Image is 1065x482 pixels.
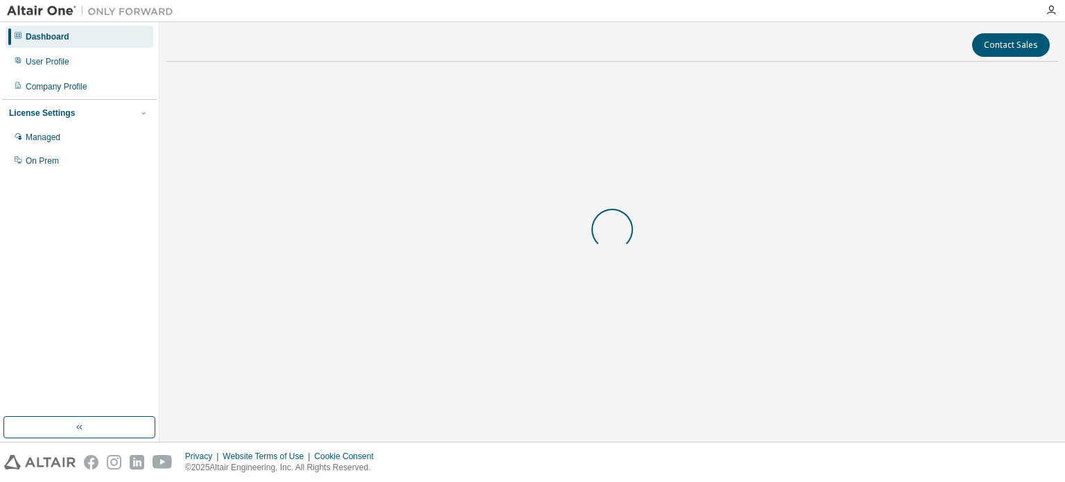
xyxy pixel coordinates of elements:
button: Contact Sales [972,33,1050,57]
img: Altair One [7,4,180,18]
img: instagram.svg [107,455,121,470]
img: altair_logo.svg [4,455,76,470]
div: License Settings [9,107,75,119]
div: Website Terms of Use [223,451,314,462]
img: youtube.svg [153,455,173,470]
img: linkedin.svg [130,455,144,470]
div: Cookie Consent [314,451,381,462]
img: facebook.svg [84,455,98,470]
div: User Profile [26,56,69,67]
div: Managed [26,132,60,143]
div: Dashboard [26,31,69,42]
div: Company Profile [26,81,87,92]
div: Privacy [185,451,223,462]
div: On Prem [26,155,59,166]
p: © 2025 Altair Engineering, Inc. All Rights Reserved. [185,462,382,474]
